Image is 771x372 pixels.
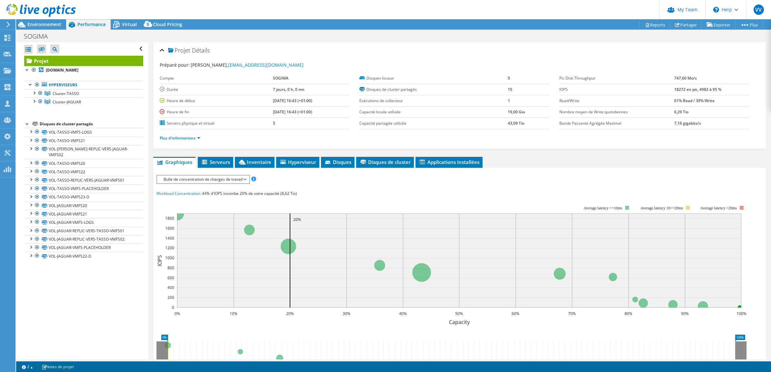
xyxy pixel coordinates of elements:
[165,215,174,221] text: 1800
[17,363,37,371] a: 2
[754,5,764,15] span: VV
[279,159,316,165] span: Hyperviseur
[167,285,174,290] text: 400
[24,89,143,98] a: Cluster-TASSO
[24,193,143,201] a: VOL-TASSO-VMFS23-D
[674,87,721,92] b: 18272 en pic, 4982 à 95 %
[359,75,508,81] label: Disques locaux
[324,159,351,165] span: Disques
[24,201,143,210] a: VOL-JAGUAR-VMFS20
[168,47,190,54] span: Projet
[172,305,174,310] text: 0
[674,120,701,126] b: 7,16 gigabits/s
[273,109,312,115] b: [DATE] 16:43 (+01:00)
[670,20,702,30] a: Partager
[273,120,275,126] b: 5
[53,99,81,105] span: Cluster-JAGUAR
[24,218,143,226] a: VOL-JAGUAR-VMFS-LOGS
[24,167,143,176] a: VOL-TASSO-VMFS22
[273,98,312,103] b: [DATE] 16:43 (+01:00)
[24,185,143,193] a: VOL-TASSO-VMFS-PLACEHOLDER
[24,128,143,136] a: VOL-TASSO-VMFS-LOGS
[674,75,697,81] b: 747,60 Mo/s
[681,311,689,316] text: 90%
[24,252,143,260] a: VOL-JAGUAR-VMFS22-D
[24,235,143,243] a: VOL-JAGUAR-REPLIC-VERS-TASSO-VMFS02
[359,109,508,115] label: Capacité locale utilisée
[165,225,174,231] text: 1600
[24,176,143,184] a: VOL-TASSO-REPLIC-VERS-JAGUAR-VMFS01
[167,295,174,300] text: 200
[508,109,525,115] b: 19,00 Gio
[24,81,143,89] a: Hyperviseurs
[273,75,288,81] b: SOGIMA
[24,210,143,218] a: VOL-JAGUAR-VMFS21
[568,311,576,316] text: 70%
[53,91,79,96] span: Cluster-TASSO
[639,20,670,30] a: Reports
[559,120,674,127] label: Bande Passante Agrégée Maximal
[156,159,192,165] span: Graphiques
[293,217,301,222] text: 20%
[160,120,273,127] label: Servers physique et virtuel
[156,255,163,266] text: IOPS
[700,206,736,210] text: Average latency >20ms
[191,62,304,68] span: [PERSON_NAME],
[37,363,78,371] a: Notes de projet
[160,75,273,81] label: Compte
[24,227,143,235] a: VOL-JAGUAR-REPLIC-VERS-TASSO-VMFS01
[24,98,143,106] a: Cluster-JAGUAR
[359,159,411,165] span: Disques de cluster
[165,255,174,261] text: 1000
[156,191,201,196] span: Workload Concentration:
[24,243,143,252] a: VOL-JAGUAR-VMFS-PLACEHOLDER
[674,98,715,103] b: 61% Read / 39% Write
[24,159,143,167] a: VOL-TASSO-VMFS20
[238,159,271,165] span: Inventaire
[559,86,674,93] label: IOPS
[399,311,407,316] text: 40%
[165,235,174,241] text: 1400
[735,20,763,30] a: Plus
[559,109,674,115] label: Nombre moyen de Write quotidiennes
[625,311,632,316] text: 80%
[201,159,230,165] span: Serveurs
[21,33,58,40] h1: SOGIMA
[449,319,470,326] text: Capacity
[228,62,304,68] a: [EMAIL_ADDRESS][DOMAIN_NAME]
[508,120,524,126] b: 43,09 Tio
[512,311,519,316] text: 60%
[160,135,200,141] a: Plus d'informations
[359,86,508,93] label: Disques de cluster partagés
[160,86,273,93] label: Durée
[153,21,182,27] span: Cloud Pricing
[674,109,688,115] b: 6,29 Tio
[40,120,143,128] div: Disques de cluster partagés
[359,120,508,127] label: Capacité partagée utilisée
[713,7,719,13] svg: \n
[419,159,479,165] span: Applications installées
[160,176,246,183] span: Bulle de concentration de charges de travail
[202,191,297,196] span: 44% d'IOPS incombe 20% de votre capacité (8,62 Tio)
[508,98,510,103] b: 1
[343,311,350,316] text: 30%
[24,137,143,145] a: VOL-TASSO-VMFS21
[160,62,190,68] label: Préparé pour:
[27,21,61,27] span: Environnement
[559,75,674,81] label: Pic Disk Throughput
[359,98,508,104] label: Exécutions de collecteur
[167,275,174,281] text: 600
[24,145,143,159] a: VOL-[PERSON_NAME]-REPLIC-VERS-JAGUAR-VMFS02
[160,98,273,104] label: Heure de début
[508,75,510,81] b: 5
[77,21,106,27] span: Performance
[286,311,294,316] text: 20%
[24,66,143,74] a: [DOMAIN_NAME]
[640,206,683,210] tspan: Average latency 10<=20ms
[455,311,463,316] text: 50%
[584,206,622,210] tspan: Average latency <=10ms
[165,245,174,251] text: 1200
[736,311,746,316] text: 100%
[167,265,174,271] text: 800
[122,21,137,27] span: Virtual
